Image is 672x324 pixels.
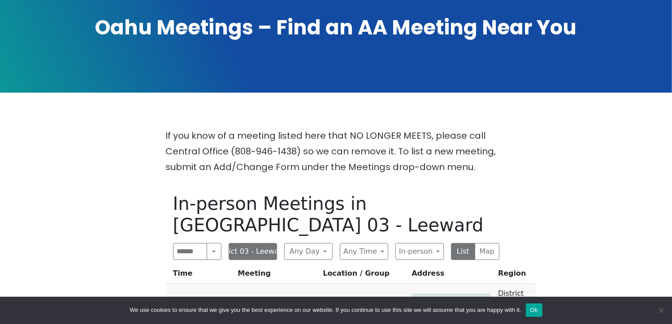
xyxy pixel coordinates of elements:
h1: Oahu Meetings – Find an AA Meeting Near You [22,14,650,41]
th: Region [494,267,536,284]
span: No [656,306,665,315]
button: Any Day [284,243,333,260]
span: [STREET_ADDRESS][PERSON_NAME] [422,295,488,317]
th: Location / Group [319,267,408,284]
button: Any Time [340,243,388,260]
button: In-person [395,243,444,260]
a: (Physical) [PERSON_NAME] [238,295,297,316]
th: Time [166,267,234,284]
button: District 03 - Leeward [229,243,277,260]
input: Search [173,243,208,260]
span: We use cookies to ensure that we give you the best experience on our website. If you continue to ... [130,306,521,315]
th: Meeting [234,267,319,284]
th: Address [408,267,494,284]
h1: In-person Meetings in [GEOGRAPHIC_DATA] 03 - Leeward [173,193,499,236]
button: Search [207,243,221,260]
button: Ok [526,303,542,317]
button: List [451,243,476,260]
button: Map [475,243,499,260]
p: If you know of a meeting listed here that NO LONGER MEETS, please call Central Office (808-946-14... [166,128,507,175]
